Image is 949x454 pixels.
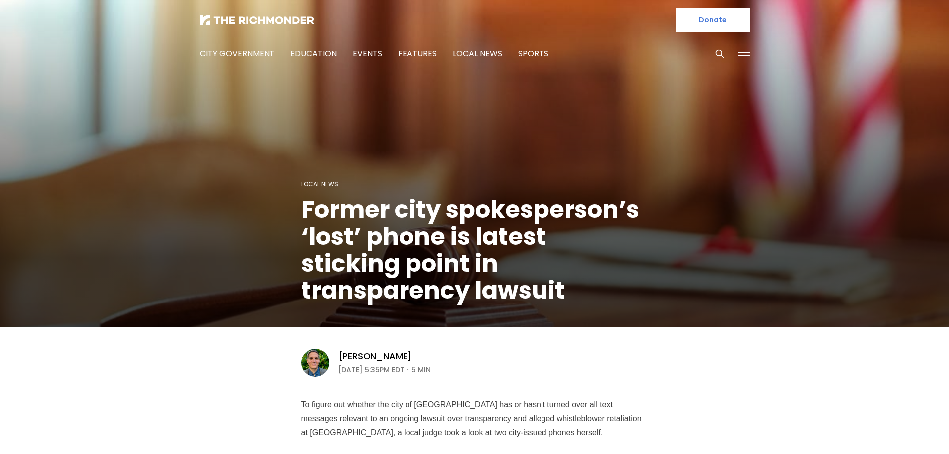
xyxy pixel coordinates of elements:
[353,48,382,59] a: Events
[411,364,431,376] span: 5 min
[865,405,949,454] iframe: portal-trigger
[200,15,314,25] img: The Richmonder
[301,398,648,440] p: To figure out whether the city of [GEOGRAPHIC_DATA] has or hasn’t turned over all text messages r...
[290,48,337,59] a: Education
[712,46,727,61] button: Search this site
[676,8,750,32] a: Donate
[200,48,274,59] a: City Government
[398,48,437,59] a: Features
[338,350,412,362] a: [PERSON_NAME]
[301,196,648,304] h1: Former city spokesperson’s ‘lost’ phone is latest sticking point in transparency lawsuit
[518,48,548,59] a: Sports
[453,48,502,59] a: Local News
[301,180,338,188] a: Local News
[301,349,329,377] img: Graham Moomaw
[338,364,405,376] time: [DATE] 5:35PM EDT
